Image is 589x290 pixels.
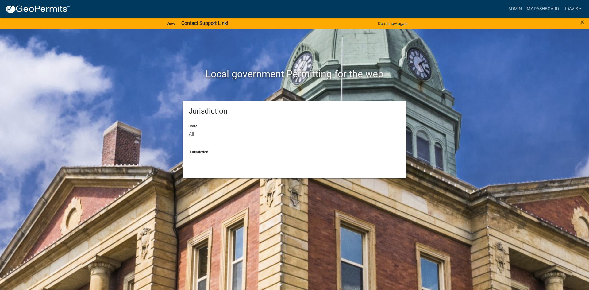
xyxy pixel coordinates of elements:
[524,3,561,15] a: My Dashboard
[181,20,228,26] strong: Contact Support Link!
[375,18,410,29] button: Don't show again
[580,18,584,26] button: Close
[124,68,465,80] h2: Local government Permitting for the web
[580,18,584,26] span: ×
[561,3,584,15] a: jdavis
[506,3,524,15] a: Admin
[164,18,178,29] a: View
[189,107,400,116] h5: Jurisdiction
